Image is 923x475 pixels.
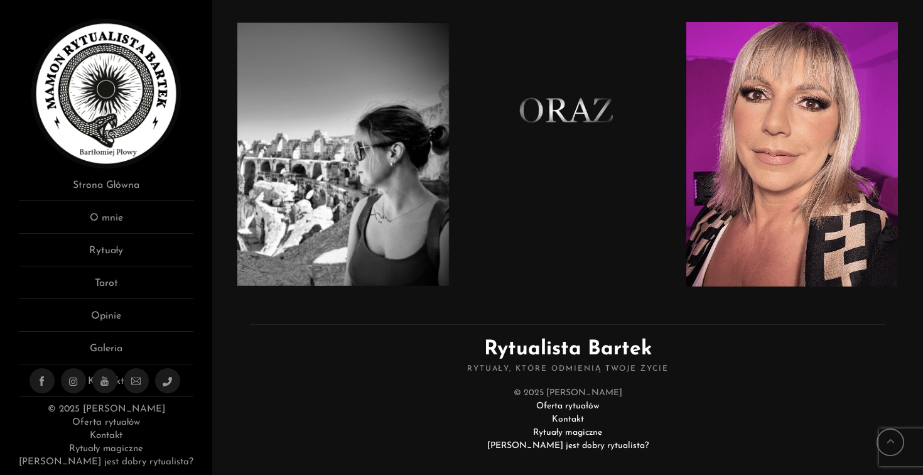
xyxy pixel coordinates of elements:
a: Strona Główna [19,178,193,201]
a: [PERSON_NAME] jest dobry rytualista? [487,441,649,450]
a: Oferta rytuałów [536,401,598,411]
a: Oferta rytuałów [72,418,140,427]
a: Rytuały magiczne [533,428,602,437]
a: O mnie [19,210,193,234]
a: Rytuały magiczne [69,444,143,454]
a: Rytuały [19,243,193,266]
a: Galeria [19,341,193,364]
a: [PERSON_NAME] jest dobry rytualista? [19,457,193,467]
a: Tarot [19,276,193,299]
span: Rytuały, które odmienią Twoje życie [250,364,885,374]
div: © 2025 [PERSON_NAME] [250,386,885,452]
a: Opinie [19,308,193,332]
a: Kontakt [552,415,584,424]
h2: Rytualista Bartek [250,324,885,374]
img: Rytualista Bartek [31,19,181,168]
a: Kontakt [90,431,122,440]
